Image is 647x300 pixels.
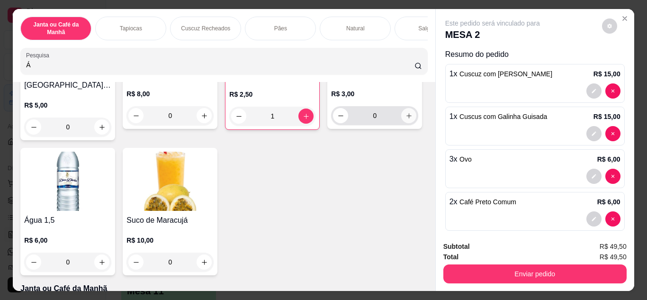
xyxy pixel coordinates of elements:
[449,154,472,165] p: 3 x
[418,25,442,32] p: Salgados
[126,89,214,99] p: R$ 8,00
[586,83,602,99] button: decrease-product-quantity
[346,25,365,32] p: Natural
[586,169,602,184] button: decrease-product-quantity
[274,25,287,32] p: Pães
[24,236,111,245] p: R$ 6,00
[443,243,470,250] strong: Subtotal
[593,112,620,121] p: R$ 15,00
[600,252,627,262] span: R$ 49,50
[331,89,418,99] p: R$ 3,00
[401,108,416,123] button: increase-product-quantity
[26,119,41,135] button: decrease-product-quantity
[298,109,314,124] button: increase-product-quantity
[597,197,620,207] p: R$ 6,00
[197,255,212,270] button: increase-product-quantity
[605,126,620,141] button: decrease-product-quantity
[94,255,109,270] button: increase-product-quantity
[28,21,83,36] p: Janta ou Café da Manhã
[128,255,144,270] button: decrease-product-quantity
[605,83,620,99] button: decrease-product-quantity
[26,255,41,270] button: decrease-product-quantity
[231,109,246,124] button: decrease-product-quantity
[602,18,617,34] button: decrease-product-quantity
[459,113,547,120] span: Cuscus com Galinha Guisada
[445,28,540,41] p: MESA 2
[459,155,472,163] span: Ovo
[181,25,230,32] p: Cuscuz Recheados
[445,49,625,60] p: Resumo do pedido
[24,215,111,226] h4: Água 1,5
[459,70,552,78] span: Cuscuz com [PERSON_NAME]
[24,100,111,110] p: R$ 5,00
[449,111,548,122] p: 1 x
[24,152,111,211] img: product-image
[605,211,620,227] button: decrease-product-quantity
[459,198,516,206] span: Café Preto Comum
[333,108,348,123] button: decrease-product-quantity
[26,51,53,59] label: Pesquisa
[197,108,212,123] button: increase-product-quantity
[126,152,214,211] img: product-image
[443,264,627,283] button: Enviar pedido
[617,11,632,26] button: Close
[600,241,627,252] span: R$ 49,50
[586,211,602,227] button: decrease-product-quantity
[445,18,540,28] p: Este pedido será vinculado para
[120,25,142,32] p: Tapiocas
[443,253,458,261] strong: Total
[605,169,620,184] button: decrease-product-quantity
[597,155,620,164] p: R$ 6,00
[94,119,109,135] button: increase-product-quantity
[126,215,214,226] h4: Suco de Maracujá
[449,196,516,208] p: 2 x
[586,126,602,141] button: decrease-product-quantity
[449,68,552,80] p: 1 x
[128,108,144,123] button: decrease-product-quantity
[229,90,315,99] p: R$ 2,50
[126,236,214,245] p: R$ 10,00
[26,60,414,70] input: Pesquisa
[20,283,427,294] p: Janta ou Café da Manhã
[593,69,620,79] p: R$ 15,00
